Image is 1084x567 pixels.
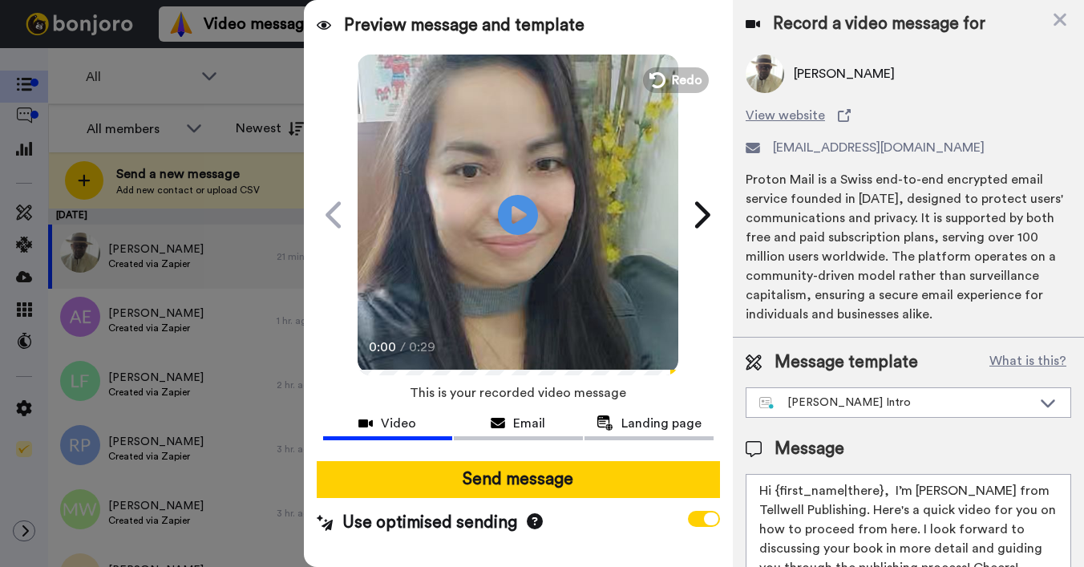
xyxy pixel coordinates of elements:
[409,338,437,357] span: 0:29
[775,437,844,461] span: Message
[773,138,985,157] span: [EMAIL_ADDRESS][DOMAIN_NAME]
[759,395,1032,411] div: [PERSON_NAME] Intro
[985,350,1071,375] button: What is this?
[621,414,702,433] span: Landing page
[400,338,406,357] span: /
[775,350,918,375] span: Message template
[381,414,416,433] span: Video
[759,397,775,410] img: nextgen-template.svg
[317,461,720,498] button: Send message
[746,106,1071,125] a: View website
[746,106,825,125] span: View website
[746,170,1071,324] div: Proton Mail is a Swiss end-to-end encrypted email service founded in [DATE], designed to protect ...
[513,414,545,433] span: Email
[410,375,626,411] span: This is your recorded video message
[342,511,517,535] span: Use optimised sending
[369,338,397,357] span: 0:00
